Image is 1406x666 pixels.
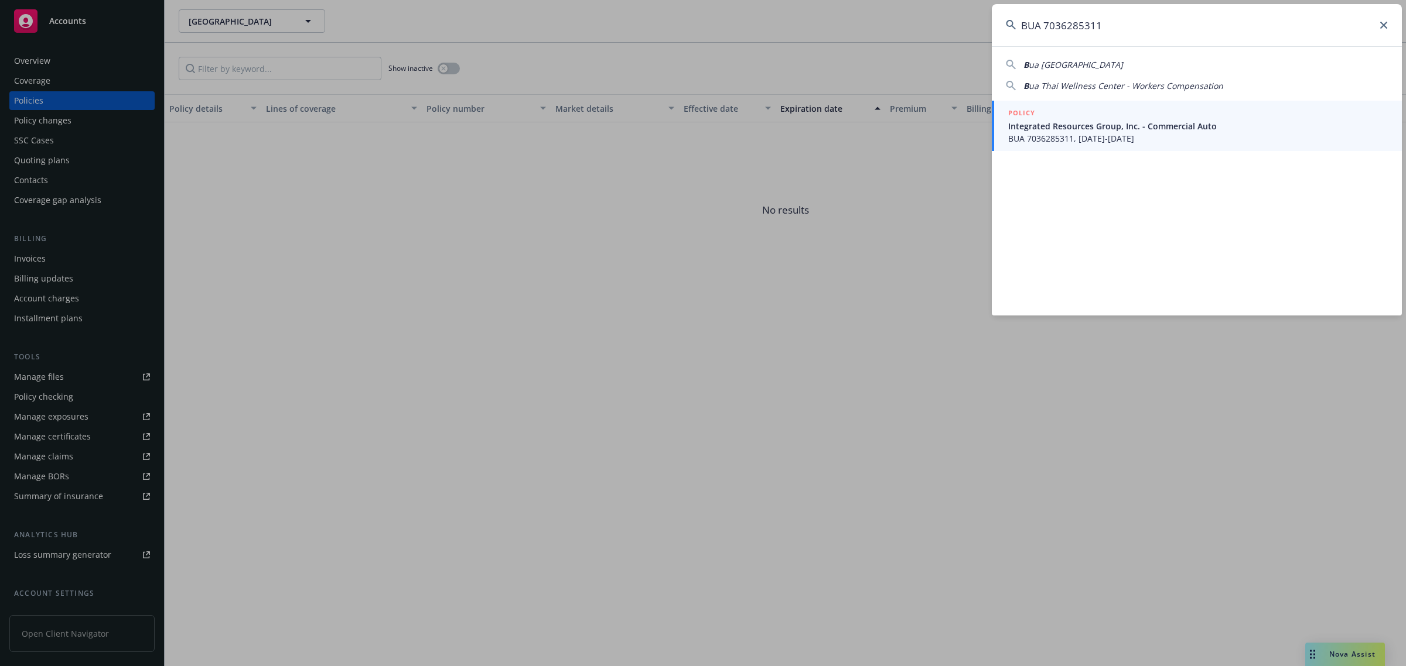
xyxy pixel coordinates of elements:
[1008,107,1035,119] h5: POLICY
[1023,59,1029,70] span: B
[1029,80,1223,91] span: ua Thai Wellness Center - Workers Compensation
[1008,120,1388,132] span: Integrated Resources Group, Inc. - Commercial Auto
[1023,80,1029,91] span: B
[1029,59,1123,70] span: ua [GEOGRAPHIC_DATA]
[992,4,1402,46] input: Search...
[992,101,1402,151] a: POLICYIntegrated Resources Group, Inc. - Commercial AutoBUA 7036285311, [DATE]-[DATE]
[1008,132,1388,145] span: BUA 7036285311, [DATE]-[DATE]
